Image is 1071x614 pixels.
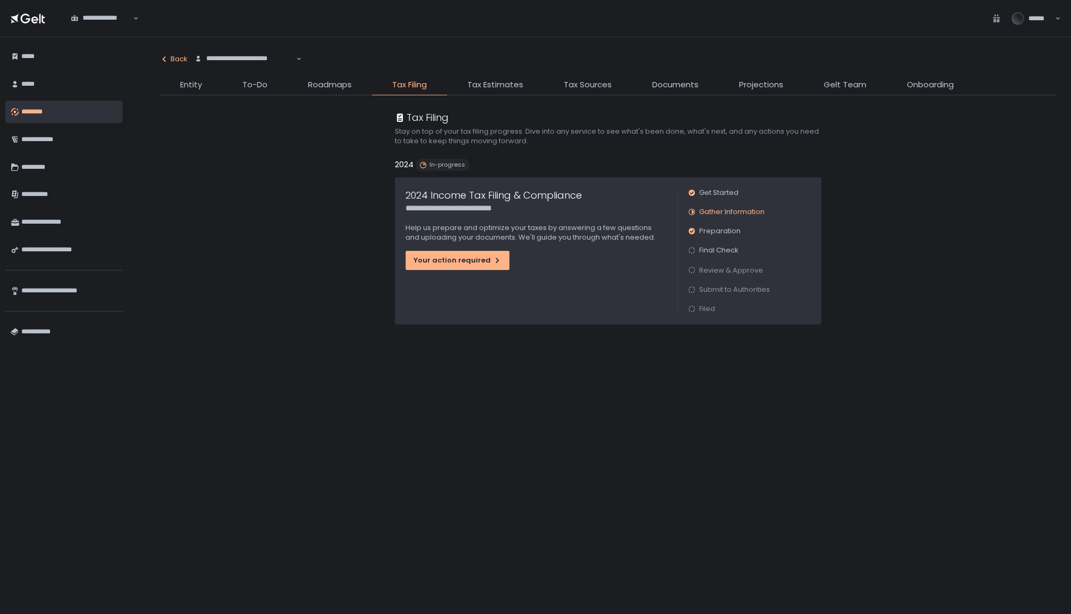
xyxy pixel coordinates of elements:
[699,207,765,217] span: Gather Information
[699,245,739,255] span: Final Check
[699,226,741,236] span: Preparation
[699,304,715,314] span: Filed
[907,79,954,91] span: Onboarding
[564,79,612,91] span: Tax Sources
[413,256,501,265] div: Your action required
[652,79,699,91] span: Documents
[188,48,302,70] div: Search for option
[739,79,783,91] span: Projections
[395,110,449,125] div: Tax Filing
[395,127,821,146] h2: Stay on top of your tax filing progress. Dive into any service to see what's been done, what's ne...
[429,161,465,169] span: In-progress
[824,79,866,91] span: Gelt Team
[392,79,427,91] span: Tax Filing
[180,79,202,91] span: Entity
[242,79,267,91] span: To-Do
[699,285,770,294] span: Submit to Authorities
[405,223,667,242] p: Help us prepare and optimize your taxes by answering a few questions and uploading your documents...
[194,63,295,74] input: Search for option
[405,188,582,202] h1: 2024 Income Tax Filing & Compliance
[64,7,139,30] div: Search for option
[699,188,739,198] span: Get Started
[395,159,413,171] h2: 2024
[308,79,352,91] span: Roadmaps
[467,79,523,91] span: Tax Estimates
[71,23,132,34] input: Search for option
[160,54,188,64] div: Back
[160,48,188,70] button: Back
[699,265,763,275] span: Review & Approve
[405,251,509,270] button: Your action required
